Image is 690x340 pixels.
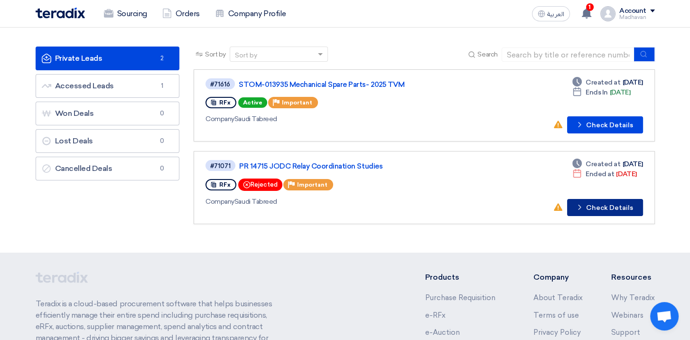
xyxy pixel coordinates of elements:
[425,272,505,283] li: Products
[282,99,312,106] span: Important
[572,77,643,87] div: [DATE]
[477,49,497,59] span: Search
[567,199,643,216] button: Check Details
[235,50,257,60] div: Sort by
[205,198,234,206] span: Company
[205,49,226,59] span: Sort by
[96,3,155,24] a: Sourcing
[425,328,459,337] a: e-Auction
[619,7,646,15] div: Account
[611,328,640,337] a: Support
[533,311,579,320] a: Terms of use
[611,293,655,302] a: Why Teradix
[611,311,643,320] a: Webinars
[650,302,679,331] div: Open chat
[238,179,282,191] div: Rejected
[36,157,180,180] a: Cancelled Deals0
[586,87,608,97] span: Ends In
[156,136,168,146] span: 0
[156,81,168,91] span: 1
[155,3,207,24] a: Orders
[219,99,231,106] span: RFx
[567,116,643,133] button: Check Details
[210,163,231,169] div: #71071
[600,6,615,21] img: profile_test.png
[36,102,180,125] a: Won Deals0
[210,81,230,87] div: #71616
[533,293,583,302] a: About Teradix
[36,129,180,153] a: Lost Deals0
[239,80,476,89] a: STOM-013935 Mechanical Spare Parts- 2025 TVM
[586,159,620,169] span: Created at
[156,109,168,118] span: 0
[425,293,495,302] a: Purchase Requisition
[205,114,478,124] div: Saudi Tabreed
[572,169,636,179] div: [DATE]
[547,11,564,18] span: العربية
[156,54,168,63] span: 2
[532,6,570,21] button: العربية
[36,8,85,19] img: Teradix logo
[572,159,643,169] div: [DATE]
[238,97,267,108] span: Active
[611,272,655,283] li: Resources
[533,272,583,283] li: Company
[502,47,634,62] input: Search by title or reference number
[297,181,327,188] span: Important
[156,164,168,173] span: 0
[586,77,620,87] span: Created at
[207,3,294,24] a: Company Profile
[239,162,476,170] a: PR 14715 JODC Relay Coordination Studies
[619,15,655,20] div: Madhavan
[572,87,630,97] div: [DATE]
[205,115,234,123] span: Company
[36,74,180,98] a: Accessed Leads1
[205,197,478,207] div: Saudi Tabreed
[586,3,594,11] span: 1
[36,47,180,70] a: Private Leads2
[586,169,614,179] span: Ended at
[425,311,445,320] a: e-RFx
[219,181,231,188] span: RFx
[533,328,581,337] a: Privacy Policy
